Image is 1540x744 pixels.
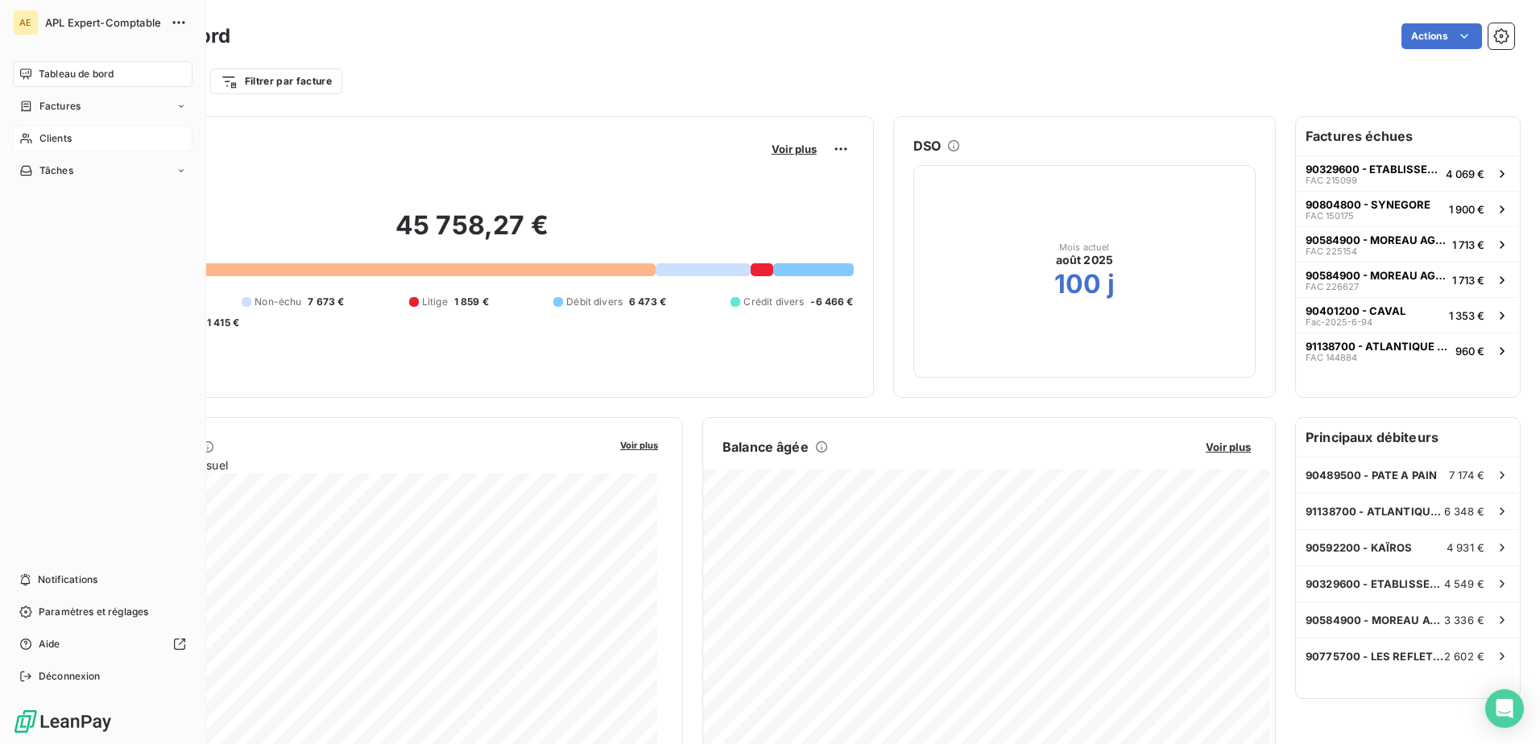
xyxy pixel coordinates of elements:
span: Voir plus [1206,440,1251,453]
span: -1 415 € [202,316,239,330]
span: 6 348 € [1444,505,1484,518]
span: 90401200 - CAVAL [1306,304,1405,317]
span: 91138700 - ATLANTIQUE CONTRÔLE ASPIRATION [1306,505,1444,518]
span: Voir plus [772,143,817,155]
a: Paramètres et réglages [13,599,192,625]
span: 90584900 - MOREAU AGENCEMENT [1306,269,1446,282]
span: Fac-2025-6-94 [1306,317,1372,327]
span: 90489500 - PATE A PAIN [1306,469,1437,482]
span: 4 931 € [1447,541,1484,554]
img: Logo LeanPay [13,709,113,734]
button: Voir plus [1201,440,1256,454]
span: FAC 226627 [1306,282,1359,291]
span: Débit divers [566,295,623,309]
button: 90584900 - MOREAU AGENCEMENTFAC 2266271 713 € [1296,262,1520,297]
a: Factures [13,93,192,119]
span: FAC 215099 [1306,176,1357,185]
span: FAC 144884 [1306,353,1357,362]
a: Tâches [13,158,192,184]
h2: 100 [1054,268,1101,300]
span: -6 466 € [810,295,853,309]
button: Voir plus [615,437,663,452]
span: 90329600 - ETABLISSEMENTS CARLIER [1306,577,1444,590]
span: 960 € [1455,345,1484,358]
span: 90584900 - MOREAU AGENCEMENT [1306,234,1446,246]
button: Voir plus [767,142,822,156]
h6: Balance âgée [722,437,809,457]
span: 3 336 € [1444,614,1484,626]
a: Aide [13,631,192,657]
button: 90329600 - ETABLISSEMENTS CARLIERFAC 2150994 069 € [1296,155,1520,191]
span: 1 900 € [1449,203,1484,216]
span: Voir plus [620,440,658,451]
span: Tableau de bord [39,67,114,81]
div: Open Intercom Messenger [1485,689,1524,728]
span: 1 353 € [1449,309,1484,322]
span: 1 713 € [1452,274,1484,287]
span: Crédit divers [743,295,804,309]
button: 91138700 - ATLANTIQUE CONTRÔLE ASPIRATIONFAC 144884960 € [1296,333,1520,368]
span: 1 713 € [1452,238,1484,251]
span: APL Expert-Comptable [45,16,161,29]
span: 90804800 - SYNEGORE [1306,198,1430,211]
a: Clients [13,126,192,151]
button: Filtrer par facture [210,68,342,94]
span: 6 473 € [629,295,666,309]
span: Mois actuel [1059,242,1110,252]
span: Chiffre d'affaires mensuel [91,457,609,473]
span: Déconnexion [39,669,101,684]
h2: 45 758,27 € [91,209,854,258]
span: 90329600 - ETABLISSEMENTS CARLIER [1306,163,1439,176]
span: Factures [39,99,81,114]
h6: Principaux débiteurs [1296,418,1520,457]
span: FAC 225154 [1306,246,1357,256]
span: 90592200 - KAÏROS [1306,541,1413,554]
span: 4 069 € [1446,167,1484,180]
span: Clients [39,131,72,146]
span: 91138700 - ATLANTIQUE CONTRÔLE ASPIRATION [1306,340,1449,353]
span: 7 673 € [308,295,344,309]
span: Tâches [39,163,73,178]
h2: j [1107,268,1115,300]
span: 7 174 € [1449,469,1484,482]
a: Tableau de bord [13,61,192,87]
div: AE [13,10,39,35]
span: 1 859 € [454,295,489,309]
button: 90804800 - SYNEGOREFAC 1501751 900 € [1296,191,1520,226]
span: août 2025 [1056,252,1113,268]
span: FAC 150175 [1306,211,1354,221]
button: 90401200 - CAVALFac-2025-6-941 353 € [1296,297,1520,333]
span: Aide [39,637,60,651]
h6: Factures échues [1296,117,1520,155]
span: 90584900 - MOREAU AGENCEMENT [1306,614,1444,626]
span: 90775700 - LES REFLETS GOURMANDS [1306,650,1444,663]
h6: DSO [913,136,941,155]
span: 4 549 € [1444,577,1484,590]
span: Litige [422,295,448,309]
span: Notifications [38,572,97,587]
span: Non-échu [255,295,301,309]
button: Actions [1401,23,1482,49]
button: 90584900 - MOREAU AGENCEMENTFAC 2251541 713 € [1296,226,1520,262]
span: Paramètres et réglages [39,605,148,619]
span: 2 602 € [1444,650,1484,663]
